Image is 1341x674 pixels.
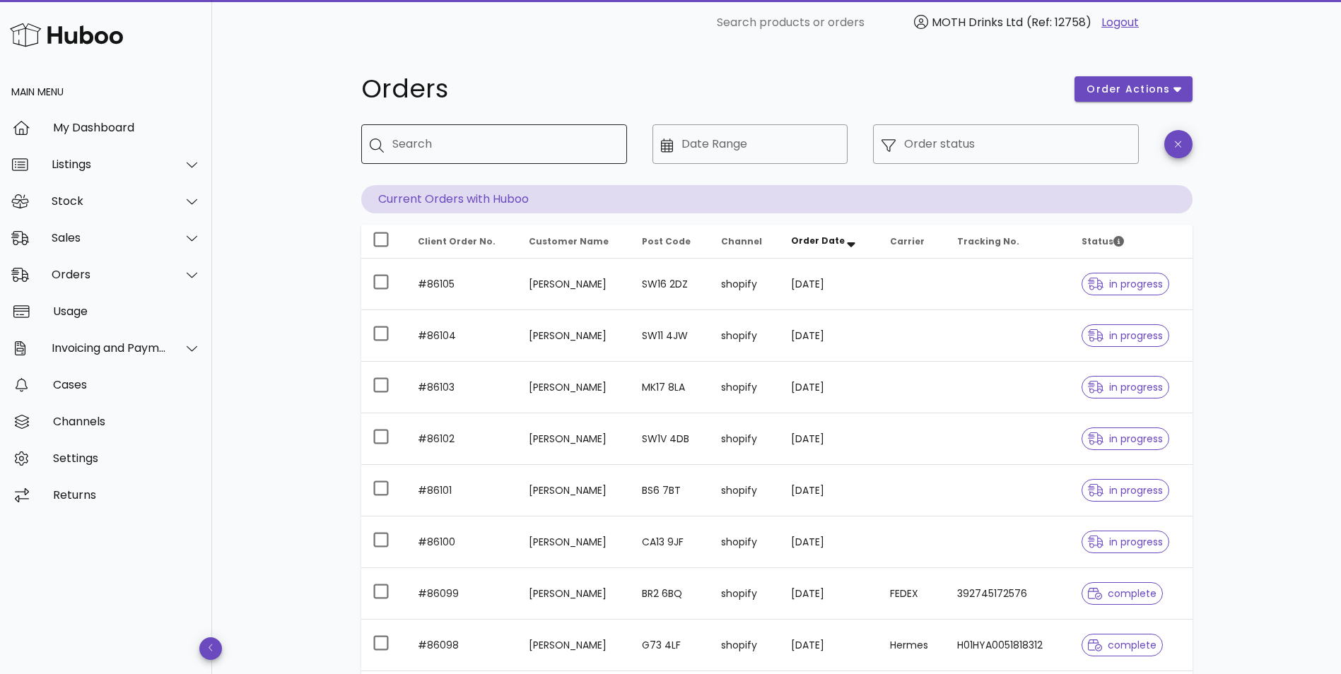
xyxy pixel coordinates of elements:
td: BR2 6BQ [631,568,710,620]
a: Logout [1101,14,1139,31]
td: #86104 [406,310,517,362]
span: Channel [721,235,762,247]
td: SW16 2DZ [631,259,710,310]
div: Invoicing and Payments [52,341,167,355]
td: [PERSON_NAME] [517,259,631,310]
td: #86101 [406,465,517,516]
div: Sales [52,231,167,244]
th: Client Order No. [406,225,517,259]
td: FEDEX [879,568,946,620]
th: Tracking No. [946,225,1070,259]
span: Customer Name [529,235,609,247]
td: shopify [710,259,780,310]
td: [PERSON_NAME] [517,568,631,620]
span: in progress [1088,537,1163,547]
td: SW11 4JW [631,310,710,362]
span: Carrier [890,235,925,247]
td: [PERSON_NAME] [517,620,631,671]
span: Status [1082,235,1124,247]
td: [DATE] [780,516,878,568]
td: #86103 [406,362,517,413]
div: Channels [53,415,201,428]
td: SW1V 4DB [631,413,710,465]
td: [DATE] [780,259,878,310]
td: [DATE] [780,362,878,413]
div: Returns [53,488,201,502]
td: 392745172576 [946,568,1070,620]
span: Client Order No. [418,235,496,247]
p: Current Orders with Huboo [361,185,1193,213]
span: in progress [1088,382,1163,392]
td: #86102 [406,413,517,465]
td: Hermes [879,620,946,671]
div: My Dashboard [53,121,201,134]
span: complete [1088,640,1156,650]
td: shopify [710,568,780,620]
td: shopify [710,516,780,568]
td: #86100 [406,516,517,568]
td: [DATE] [780,413,878,465]
td: [DATE] [780,620,878,671]
td: G73 4LF [631,620,710,671]
td: [PERSON_NAME] [517,465,631,516]
th: Status [1070,225,1193,259]
td: #86105 [406,259,517,310]
span: in progress [1088,279,1163,289]
img: Huboo Logo [10,20,123,50]
td: #86098 [406,620,517,671]
span: in progress [1088,485,1163,495]
span: complete [1088,589,1156,598]
td: [DATE] [780,310,878,362]
td: [DATE] [780,568,878,620]
div: Orders [52,268,167,281]
div: Usage [53,305,201,318]
th: Carrier [879,225,946,259]
div: Listings [52,158,167,171]
td: [PERSON_NAME] [517,516,631,568]
span: MOTH Drinks Ltd [932,14,1023,30]
td: shopify [710,413,780,465]
th: Post Code [631,225,710,259]
td: shopify [710,465,780,516]
td: shopify [710,620,780,671]
td: [PERSON_NAME] [517,310,631,362]
th: Customer Name [517,225,631,259]
th: Order Date: Sorted descending. Activate to remove sorting. [780,225,878,259]
span: order actions [1086,82,1171,97]
td: [PERSON_NAME] [517,362,631,413]
span: Tracking No. [957,235,1019,247]
td: CA13 9JF [631,516,710,568]
div: Settings [53,451,201,465]
td: [PERSON_NAME] [517,413,631,465]
span: (Ref: 12758) [1026,14,1091,30]
div: Cases [53,378,201,391]
td: #86099 [406,568,517,620]
td: H01HYA0051818312 [946,620,1070,671]
td: MK17 8LA [631,362,710,413]
td: BS6 7BT [631,465,710,516]
td: shopify [710,310,780,362]
span: Post Code [642,235,691,247]
button: order actions [1074,76,1192,102]
span: in progress [1088,434,1163,444]
td: [DATE] [780,465,878,516]
div: Stock [52,194,167,208]
h1: Orders [361,76,1058,102]
td: shopify [710,362,780,413]
span: Order Date [791,235,845,247]
th: Channel [710,225,780,259]
span: in progress [1088,331,1163,341]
